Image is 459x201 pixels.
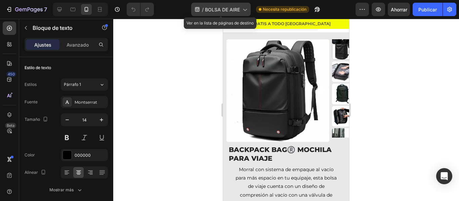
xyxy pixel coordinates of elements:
font: Beta [7,123,14,128]
font: Bloque de texto [33,24,73,31]
button: Mostrar más [25,184,108,196]
font: 000000 [75,153,91,158]
button: 7 [3,3,50,16]
div: Deshacer/Rehacer [127,3,154,16]
font: Fuente [25,99,38,104]
font: Montserrat [75,100,97,105]
font: Ahorrar [391,7,407,12]
font: Publicar [418,7,437,12]
iframe: Área de diseño [223,19,349,201]
font: Tamaño [25,117,40,122]
font: Color [25,152,35,157]
font: BOLSA DE AIRE [205,7,240,12]
font: Ajustes [34,42,51,48]
button: Ahorrar [388,3,410,16]
button: Párrafo 1 [61,79,108,91]
font: / [202,7,204,12]
font: Necesita republicación [263,7,306,12]
font: Avanzado [67,42,89,48]
font: Mostrar más [49,187,74,192]
font: 7 [44,6,47,13]
font: Párrafo 1 [64,82,81,87]
font: Estilo de texto [25,65,51,70]
p: Bloque de texto [33,24,90,32]
font: Estilos [25,82,37,87]
font: 450 [8,72,15,77]
font: Alinear [25,170,38,175]
button: Publicar [413,3,443,16]
div: Abrir Intercom Messenger [436,168,452,184]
